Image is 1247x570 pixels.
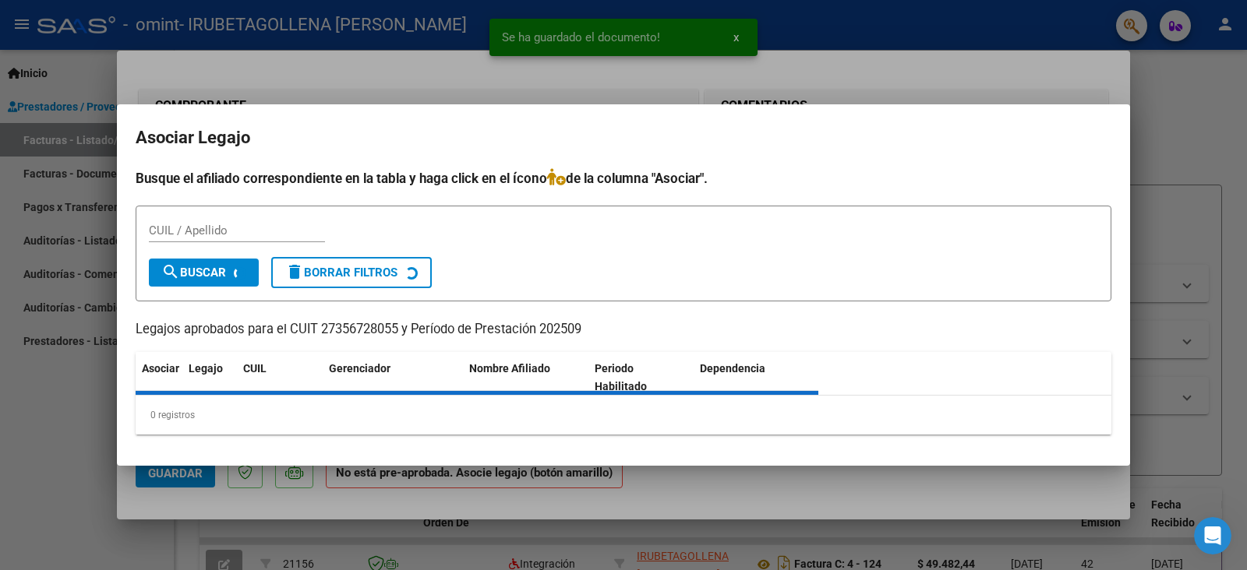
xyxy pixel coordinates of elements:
mat-icon: search [161,262,180,281]
mat-icon: delete [285,262,304,281]
p: Legajos aprobados para el CUIT 27356728055 y Período de Prestación 202509 [136,320,1111,340]
datatable-header-cell: Dependencia [694,352,819,403]
span: Dependencia [700,362,765,375]
span: Nombre Afiliado [469,362,550,375]
span: Gerenciador [329,362,390,375]
datatable-header-cell: CUIL [237,352,323,403]
datatable-header-cell: Periodo Habilitado [588,352,694,403]
span: CUIL [243,362,267,375]
h2: Asociar Legajo [136,123,1111,153]
datatable-header-cell: Asociar [136,352,182,403]
datatable-header-cell: Legajo [182,352,237,403]
span: Periodo Habilitado [595,362,647,392]
iframe: Intercom live chat [1194,517,1231,554]
span: Borrar Filtros [285,266,397,280]
span: Legajo [189,362,223,375]
h4: Busque el afiliado correspondiente en la tabla y haga click en el ícono de la columna "Asociar". [136,168,1111,188]
div: 0 registros [136,396,1111,435]
span: Buscar [161,266,226,280]
button: Buscar [149,259,259,287]
button: Borrar Filtros [271,257,432,288]
span: Asociar [142,362,179,375]
datatable-header-cell: Gerenciador [323,352,463,403]
datatable-header-cell: Nombre Afiliado [463,352,588,403]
